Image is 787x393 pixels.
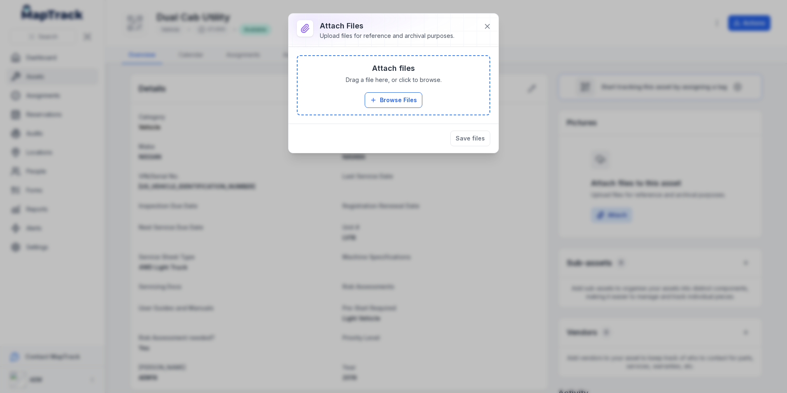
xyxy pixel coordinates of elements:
[365,92,422,108] button: Browse Files
[320,20,454,32] h3: Attach Files
[372,63,415,74] h3: Attach files
[320,32,454,40] div: Upload files for reference and archival purposes.
[346,76,442,84] span: Drag a file here, or click to browse.
[450,131,490,146] button: Save files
